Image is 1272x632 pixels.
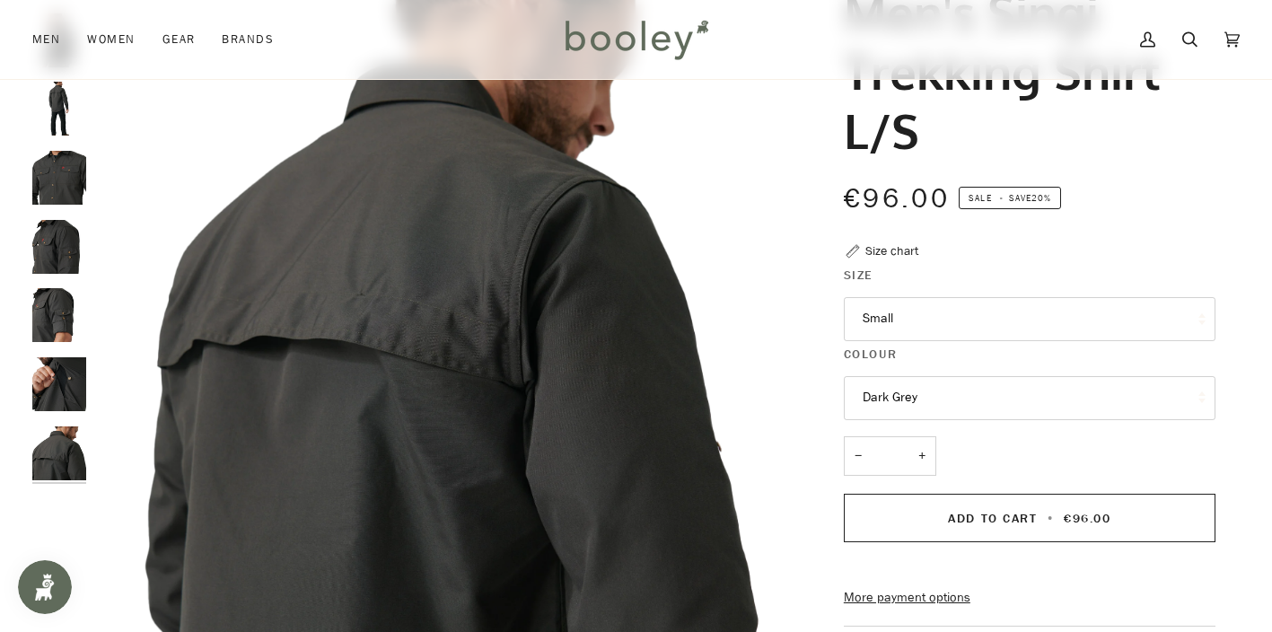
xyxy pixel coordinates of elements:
div: Size chart [865,241,918,260]
span: 20% [1031,191,1051,205]
button: Dark Grey [844,376,1215,420]
img: Fjallraven Men's Singi Trekking Shirt L/S Dark Grey - Booley Galway [32,357,86,411]
button: Small [844,297,1215,341]
span: Men [32,31,60,48]
span: Save [959,187,1061,210]
span: Brands [222,31,274,48]
img: Fjallraven Men's Singi Trekking Shirt L/S Dark Grey - Booley Galway [32,82,86,136]
img: Fjallraven Men's Singi Trekking Shirt L/S Dark Grey - Booley Galway [32,288,86,342]
span: Women [87,31,135,48]
span: Colour [844,345,897,364]
span: €96.00 [844,180,950,217]
em: • [995,191,1009,205]
span: • [1042,510,1059,527]
span: Sale [969,191,991,205]
button: + [908,436,936,477]
span: Add to Cart [948,510,1037,527]
a: More payment options [844,588,1215,608]
button: − [844,436,873,477]
img: Fjallraven Men's Singi Trekking Shirt L/S Dark Grey - Booley Galway [32,151,86,205]
span: €96.00 [1064,510,1110,527]
img: Fjallraven Men's Singi Trekking Shirt L/S Dark Grey - Booley Galway [32,426,86,480]
iframe: Button to open loyalty program pop-up [18,560,72,614]
input: Quantity [844,436,936,477]
button: Add to Cart • €96.00 [844,494,1215,542]
img: Booley [557,13,715,66]
span: Gear [162,31,196,48]
img: Fjallraven Men's Singi Trekking Shirt L/S Dark Grey - Booley Galway [32,220,86,274]
span: Size [844,266,873,285]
